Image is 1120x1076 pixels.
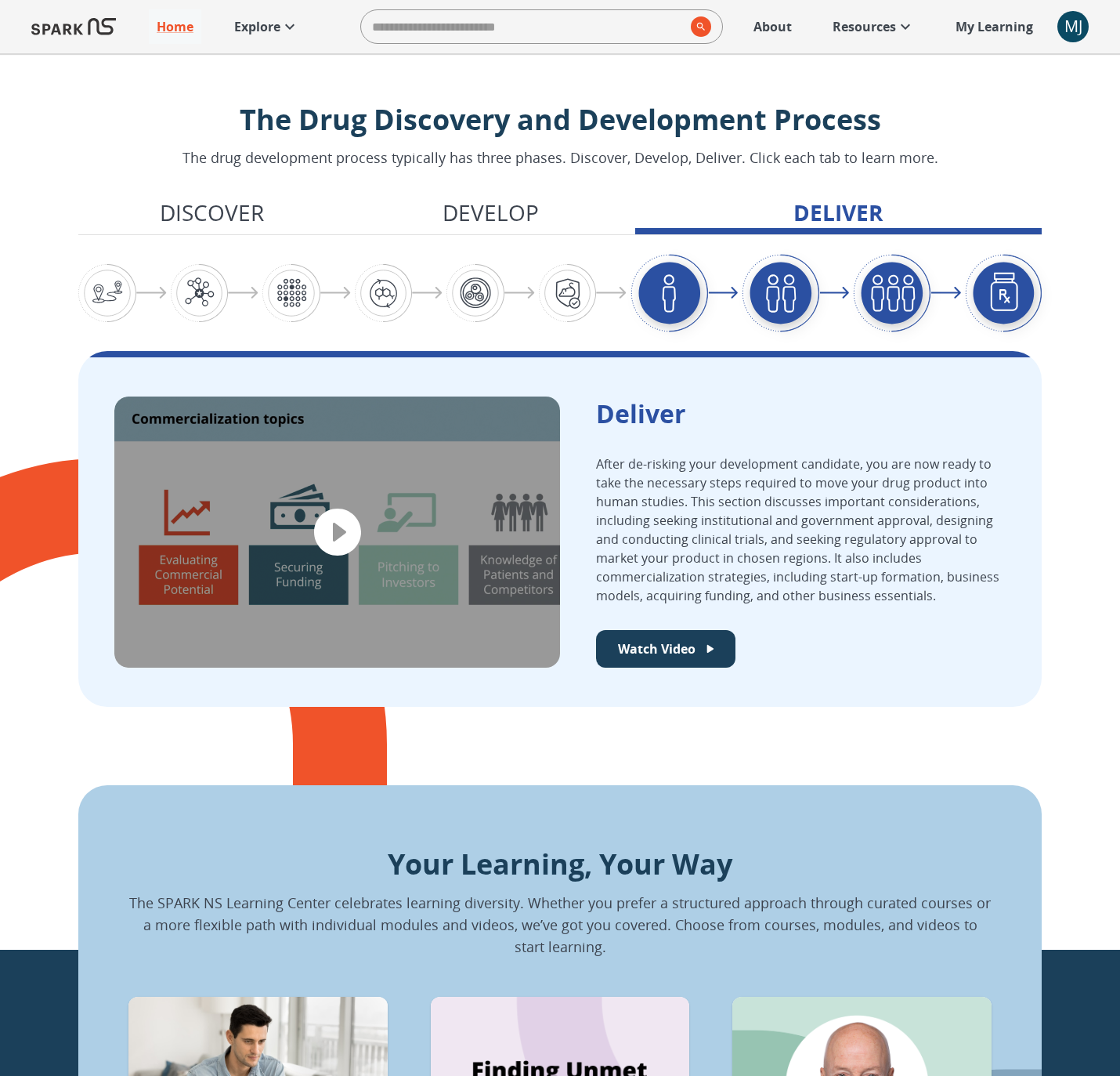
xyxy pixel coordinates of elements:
button: Watch Welcome Video [596,630,735,668]
p: The Drug Discovery and Development Process [182,99,938,141]
p: Deliver [793,196,883,229]
img: arrow-right [228,287,258,299]
p: The SPARK NS Learning Center celebrates learning diversity. Whether you prefer a structured appro... [128,892,992,958]
img: arrow-right [504,287,535,299]
p: Discover [160,196,264,229]
p: Home [157,17,193,36]
a: Home [149,9,201,44]
img: arrow-right [819,287,850,299]
a: About [746,9,800,44]
a: Explore [226,9,307,44]
img: arrow-right [412,287,443,299]
img: arrow-right [320,287,351,299]
p: About [753,17,792,36]
p: My Learning [956,17,1033,36]
a: My Learning [948,9,1042,44]
div: MJ [1057,11,1089,42]
img: arrow-right [930,287,961,299]
img: arrow-right [708,287,739,299]
button: play video [303,498,372,567]
button: account of current user [1057,11,1089,42]
p: After de-risking your development candidate, you are now ready to take the necessary steps requir... [596,455,1006,605]
div: Logo of SPARK NS, featuring the words "Deliver: Advancing Your Drug to the Clinic and Market" [114,397,560,668]
a: Resources [825,9,923,44]
div: Graphic showing the progression through the Discover, Develop, and Deliver pipeline, highlighting... [78,254,1042,332]
img: arrow-right [136,287,167,299]
p: Watch Video [618,639,695,658]
img: arrow-right [596,287,627,299]
p: Your Learning, Your Way [128,843,992,886]
p: The drug development process typically has three phases. Discover, Develop, Deliver. Click each t... [182,147,938,168]
p: Develop [443,196,539,229]
p: Deliver [596,397,1006,430]
p: Explore [234,17,280,36]
img: Logo of SPARK at Stanford [31,8,116,45]
p: Resources [833,17,896,36]
button: search [685,10,711,43]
